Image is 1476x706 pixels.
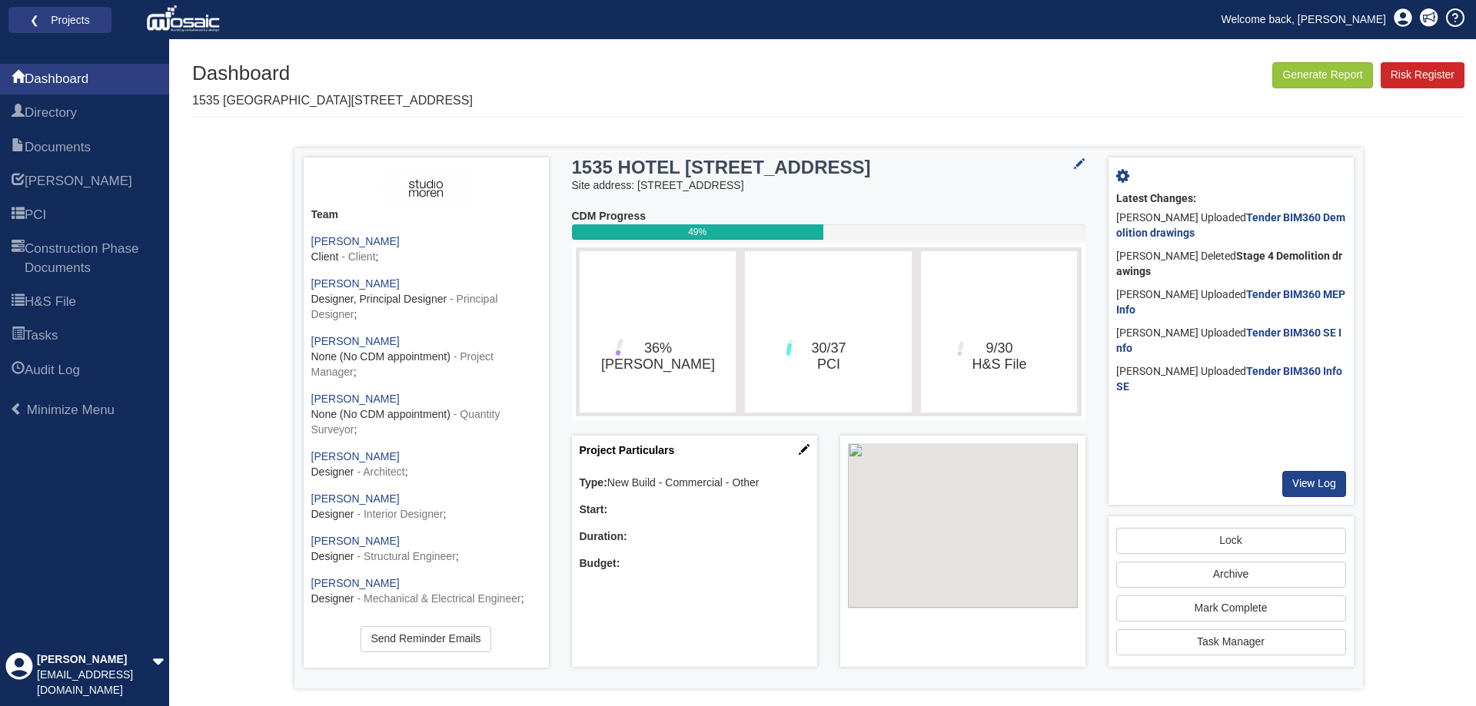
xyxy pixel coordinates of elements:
[311,207,541,223] div: Team
[1116,283,1346,322] div: [PERSON_NAME] Uploaded
[311,508,354,520] span: Designer
[27,403,115,417] span: Minimize Menu
[25,326,58,345] span: Tasks
[311,350,450,363] span: None (No CDM appointment)
[311,350,494,378] span: - Project Manager
[925,255,1073,409] svg: 9/30​H&S File
[580,476,809,491] div: New Build - Commercial - Other
[580,503,608,515] b: Start:
[1272,62,1372,88] button: Generate Report
[25,206,46,224] span: PCI
[12,362,25,380] span: Audit Log
[1116,326,1341,354] a: Tender BIM360 SE Info
[572,157,996,177] h3: 1535 HOTEL [STREET_ADDRESS]
[1116,562,1346,588] button: Archive
[1282,471,1346,497] a: View Log
[12,139,25,157] span: Documents
[192,92,473,110] p: 1535 [GEOGRAPHIC_DATA][STREET_ADDRESS]
[12,71,25,89] span: Dashboard
[311,576,541,607] div: ;
[311,535,400,547] a: [PERSON_NAME]
[361,626,490,652] a: Send Reminder Emails
[580,444,675,456] a: Project Particulars
[18,10,101,30] a: ❮ Projects
[580,557,620,569] b: Budget:
[5,652,33,698] div: Profile
[1116,288,1345,316] a: Tender BIM360 MEP Info
[1116,365,1342,393] a: Tender BIM360 Info SE
[1210,8,1398,31] a: Welcome back, [PERSON_NAME]
[972,340,1027,372] text: 9/30
[12,327,25,346] span: Tasks
[311,534,541,565] div: ;
[25,240,158,277] span: Construction Phase Documents
[572,209,1085,224] div: CDM Progress
[25,172,132,191] span: HARI
[311,618,541,649] div: ;
[311,277,541,323] div: ;
[1116,191,1346,207] div: Latest Changes:
[311,235,400,247] a: [PERSON_NAME]
[600,340,714,373] text: 36%
[25,70,88,88] span: Dashboard
[311,466,354,478] span: Designer
[1116,595,1346,621] a: Mark Complete
[311,334,541,380] div: ;
[37,668,152,698] div: [EMAIL_ADDRESS][DOMAIN_NAME]
[25,361,80,380] span: Audit Log
[311,393,400,405] a: [PERSON_NAME]
[580,530,627,542] b: Duration:
[311,392,541,438] div: ;
[1116,207,1346,245] div: [PERSON_NAME] Uploaded
[12,173,25,191] span: HARI
[311,277,400,290] a: [PERSON_NAME]
[1116,322,1346,360] div: [PERSON_NAME] Uploaded
[341,250,375,263] span: - Client
[1381,62,1464,88] a: Risk Register
[572,224,823,240] div: 49%
[311,592,354,605] span: Designer
[580,476,607,489] b: Type:
[10,403,23,416] span: Minimize Menu
[1116,245,1346,283] div: [PERSON_NAME] Deleted
[600,356,714,373] tspan: [PERSON_NAME]
[380,173,471,204] img: ASH3fIiKEy5lAAAAAElFTkSuQmCC
[311,449,541,480] div: ;
[357,550,455,562] span: - Structural Engineer
[311,408,450,420] span: None (No CDM appointment)
[311,293,447,305] span: Designer, Principal Designer
[1116,360,1346,399] div: [PERSON_NAME] Uploaded
[25,293,76,311] span: H&S File
[25,104,77,122] span: Directory
[840,436,1085,667] div: Project Location
[192,62,473,85] h1: Dashboard
[311,492,400,505] a: [PERSON_NAME]
[749,255,908,409] svg: 30/37​PCI
[25,138,91,157] span: Documents
[12,240,25,278] span: Construction Phase Documents
[1116,250,1342,277] b: Stage 4 Demolition drawings
[1116,629,1346,655] a: Task Manager
[311,450,400,462] a: [PERSON_NAME]
[311,250,339,263] span: Client
[357,592,520,605] span: - Mechanical & Electrical Engineer
[357,508,443,520] span: - Interior Designer
[311,492,541,522] div: ;
[1116,528,1346,554] a: Lock
[1116,211,1345,239] a: Tender BIM360 Demolition drawings
[817,356,840,372] tspan: PCI
[12,293,25,312] span: H&S File
[972,356,1027,372] tspan: H&S File
[583,255,732,409] svg: 36%​HARI
[811,340,846,372] text: 30/37
[12,104,25,123] span: Directory
[572,178,1085,194] div: Site address: [STREET_ADDRESS]
[357,466,404,478] span: - Architect
[311,550,354,562] span: Designer
[311,335,400,347] a: [PERSON_NAME]
[12,207,25,225] span: PCI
